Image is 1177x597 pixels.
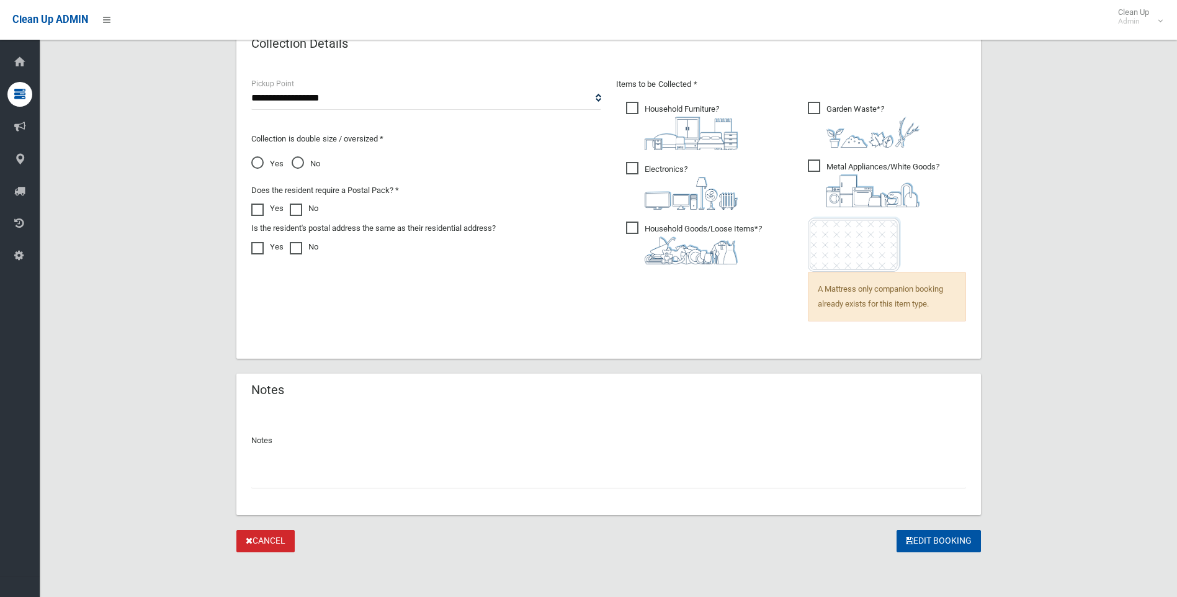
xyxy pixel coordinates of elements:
a: Cancel [236,530,295,553]
small: Admin [1118,17,1149,26]
i: ? [645,164,738,210]
img: 394712a680b73dbc3d2a6a3a7ffe5a07.png [645,177,738,210]
label: Yes [251,201,284,216]
img: 36c1b0289cb1767239cdd3de9e694f19.png [826,174,920,207]
label: No [290,201,318,216]
label: Yes [251,240,284,254]
button: Edit Booking [897,530,981,553]
span: Household Goods/Loose Items* [626,222,762,264]
span: No [292,156,320,171]
span: A Mattress only companion booking already exists for this item type. [808,272,966,321]
span: Clean Up ADMIN [12,14,88,25]
span: Metal Appliances/White Goods [808,159,939,207]
p: Notes [251,433,966,448]
label: Is the resident's postal address the same as their residential address? [251,221,496,236]
span: Household Furniture [626,102,738,150]
img: aa9efdbe659d29b613fca23ba79d85cb.png [645,117,738,150]
span: Yes [251,156,284,171]
span: Garden Waste* [808,102,920,148]
label: Does the resident require a Postal Pack? * [251,183,399,198]
span: Electronics [626,162,738,210]
img: b13cc3517677393f34c0a387616ef184.png [645,236,738,264]
header: Collection Details [236,32,363,56]
header: Notes [236,378,299,402]
img: e7408bece873d2c1783593a074e5cb2f.png [808,217,901,272]
i: ? [645,104,738,150]
label: No [290,240,318,254]
p: Items to be Collected * [616,77,966,92]
p: Collection is double size / oversized * [251,132,601,146]
span: Clean Up [1112,7,1161,26]
i: ? [645,224,762,264]
i: ? [826,104,920,148]
img: 4fd8a5c772b2c999c83690221e5242e0.png [826,117,920,148]
i: ? [826,162,939,207]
